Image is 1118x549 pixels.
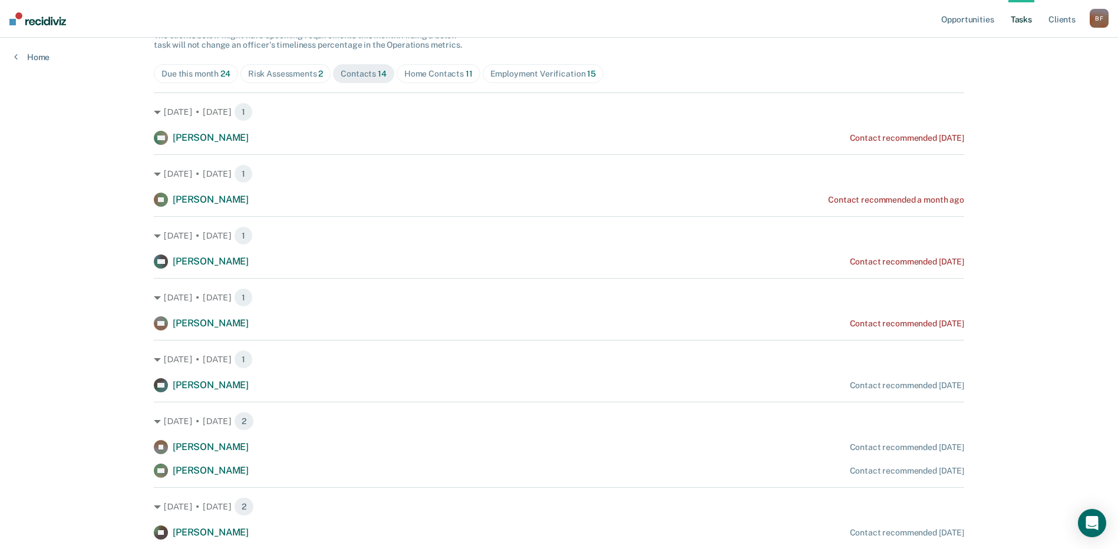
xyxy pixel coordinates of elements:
[850,257,964,267] div: Contact recommended [DATE]
[850,528,964,538] div: Contact recommended [DATE]
[1078,509,1106,537] div: Open Intercom Messenger
[490,69,596,79] div: Employment Verification
[173,379,249,391] span: [PERSON_NAME]
[173,132,249,143] span: [PERSON_NAME]
[154,288,964,307] div: [DATE] • [DATE] 1
[234,412,254,431] span: 2
[587,69,596,78] span: 15
[318,69,323,78] span: 2
[234,164,253,183] span: 1
[378,69,387,78] span: 14
[154,102,964,121] div: [DATE] • [DATE] 1
[220,69,230,78] span: 24
[154,31,462,50] span: The clients below might have upcoming requirements this month. Hiding a below task will not chang...
[234,350,253,369] span: 1
[850,133,964,143] div: Contact recommended [DATE]
[173,194,249,205] span: [PERSON_NAME]
[404,69,473,79] div: Home Contacts
[1090,9,1109,28] button: BF
[173,256,249,267] span: [PERSON_NAME]
[154,497,964,516] div: [DATE] • [DATE] 2
[234,102,253,121] span: 1
[850,442,964,452] div: Contact recommended [DATE]
[1090,9,1109,28] div: B F
[234,497,254,516] span: 2
[173,318,249,329] span: [PERSON_NAME]
[154,226,964,245] div: [DATE] • [DATE] 1
[234,288,253,307] span: 1
[154,412,964,431] div: [DATE] • [DATE] 2
[14,52,50,62] a: Home
[154,350,964,369] div: [DATE] • [DATE] 1
[173,465,249,476] span: [PERSON_NAME]
[154,164,964,183] div: [DATE] • [DATE] 1
[173,527,249,538] span: [PERSON_NAME]
[341,69,387,79] div: Contacts
[9,12,66,25] img: Recidiviz
[850,319,964,329] div: Contact recommended [DATE]
[850,381,964,391] div: Contact recommended [DATE]
[466,69,473,78] span: 11
[828,195,964,205] div: Contact recommended a month ago
[234,226,253,245] span: 1
[248,69,324,79] div: Risk Assessments
[161,69,230,79] div: Due this month
[850,466,964,476] div: Contact recommended [DATE]
[173,441,249,452] span: [PERSON_NAME]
